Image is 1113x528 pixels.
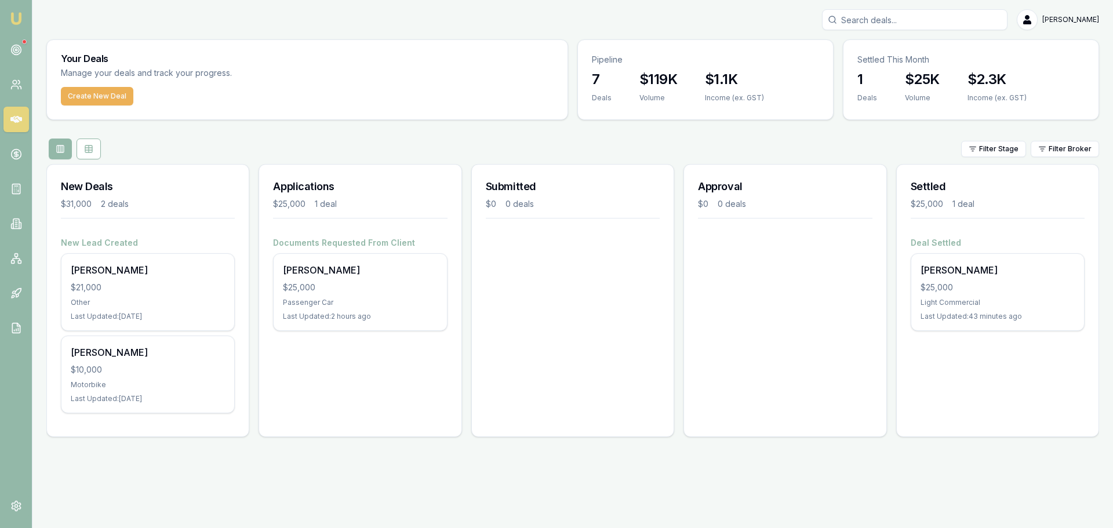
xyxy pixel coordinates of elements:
[857,93,877,103] div: Deals
[1042,15,1099,24] span: [PERSON_NAME]
[921,282,1075,293] div: $25,000
[911,198,943,210] div: $25,000
[1049,144,1092,154] span: Filter Broker
[1031,141,1099,157] button: Filter Broker
[905,93,940,103] div: Volume
[61,87,133,105] button: Create New Deal
[967,93,1027,103] div: Income (ex. GST)
[71,364,225,376] div: $10,000
[273,179,447,195] h3: Applications
[857,54,1085,65] p: Settled This Month
[592,54,819,65] p: Pipeline
[705,70,764,89] h3: $1.1K
[698,198,708,210] div: $0
[61,198,92,210] div: $31,000
[639,93,677,103] div: Volume
[71,263,225,277] div: [PERSON_NAME]
[911,237,1085,249] h4: Deal Settled
[822,9,1007,30] input: Search deals
[505,198,534,210] div: 0 deals
[905,70,940,89] h3: $25K
[283,282,437,293] div: $25,000
[921,312,1075,321] div: Last Updated: 43 minutes ago
[486,198,496,210] div: $0
[705,93,764,103] div: Income (ex. GST)
[967,70,1027,89] h3: $2.3K
[486,179,660,195] h3: Submitted
[61,179,235,195] h3: New Deals
[61,54,554,63] h3: Your Deals
[961,141,1026,157] button: Filter Stage
[101,198,129,210] div: 2 deals
[315,198,337,210] div: 1 deal
[71,380,225,389] div: Motorbike
[273,237,447,249] h4: Documents Requested From Client
[921,263,1075,277] div: [PERSON_NAME]
[911,179,1085,195] h3: Settled
[857,70,877,89] h3: 1
[639,70,677,89] h3: $119K
[283,312,437,321] div: Last Updated: 2 hours ago
[71,345,225,359] div: [PERSON_NAME]
[718,198,746,210] div: 0 deals
[61,67,358,80] p: Manage your deals and track your progress.
[283,298,437,307] div: Passenger Car
[979,144,1019,154] span: Filter Stage
[71,312,225,321] div: Last Updated: [DATE]
[698,179,872,195] h3: Approval
[952,198,974,210] div: 1 deal
[61,237,235,249] h4: New Lead Created
[592,70,612,89] h3: 7
[9,12,23,26] img: emu-icon-u.png
[273,198,305,210] div: $25,000
[71,282,225,293] div: $21,000
[71,394,225,403] div: Last Updated: [DATE]
[921,298,1075,307] div: Light Commercial
[71,298,225,307] div: Other
[592,93,612,103] div: Deals
[283,263,437,277] div: [PERSON_NAME]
